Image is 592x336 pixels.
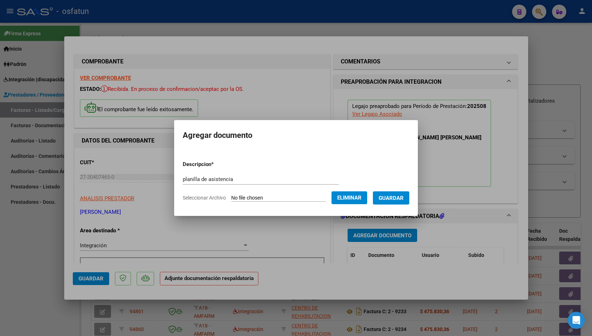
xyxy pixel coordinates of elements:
p: Descripcion [183,160,251,169]
button: Guardar [373,191,409,205]
span: Eliminar [337,195,361,201]
button: Eliminar [332,191,367,204]
span: Guardar [379,195,404,201]
h2: Agregar documento [183,129,409,142]
span: Seleccionar Archivo [183,195,226,201]
div: Open Intercom Messenger [568,312,585,329]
